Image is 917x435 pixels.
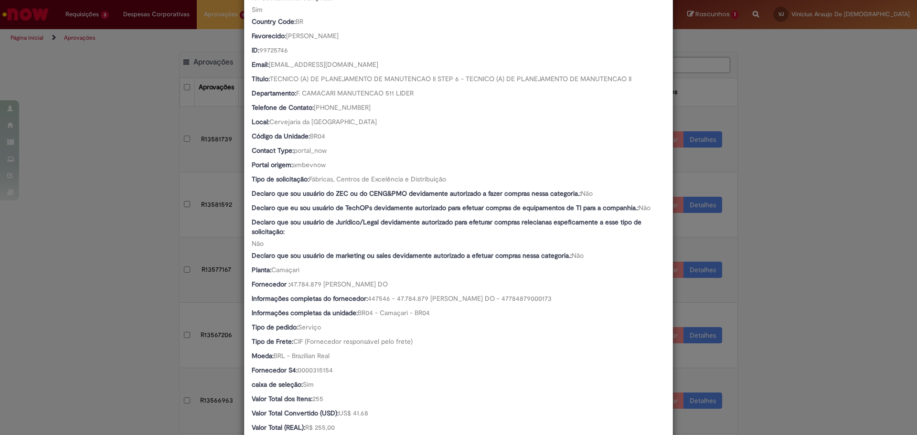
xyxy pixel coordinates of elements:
b: Valor Total (REAL): [252,423,305,432]
b: Favorecido: [252,32,286,40]
span: 447546 - 47.784.879 [PERSON_NAME] DO - 47784879000173 [368,294,552,303]
span: R$ 255,00 [305,423,335,432]
span: Não [572,251,584,260]
span: BR04 - Camaçari - BR04 [358,308,430,317]
span: Camaçari [271,265,299,274]
b: Declaro que sou usuário do ZEC ou do CENG&PMO devidamente autorizado a fazer compras nessa catego... [252,189,581,198]
span: CIF (Fornecedor responsável pelo frete) [293,337,413,346]
b: Tipo de Frete: [252,337,293,346]
span: 0000315154 [298,366,333,374]
b: Declaro que sou usuário de Jurídico/Legal devidamente autorizado para efeturar compras relecianas... [252,218,641,236]
b: Local: [252,117,269,126]
b: Valor Total Convertido (USD): [252,409,339,417]
b: Código da Unidade: [252,132,310,140]
b: Email: [252,60,269,69]
span: ambevnow [293,160,326,169]
span: portal_now [294,146,327,155]
b: ID: [252,46,259,54]
span: Não [581,189,593,198]
b: Tipo de solicitação: [252,175,309,183]
span: BRL - Brazilian Real [274,351,330,360]
span: [PHONE_NUMBER] [314,103,371,112]
b: Informações completas da unidade: [252,308,358,317]
span: Não [252,239,264,248]
b: caixa de seleção: [252,380,303,389]
b: Título: [252,74,270,83]
b: Planta: [252,265,271,274]
b: Informações completas do fornecedor: [252,294,368,303]
span: 255 [312,394,323,403]
span: [EMAIL_ADDRESS][DOMAIN_NAME] [269,60,378,69]
b: Portal origem: [252,160,293,169]
b: Tipo de pedido: [252,323,298,331]
span: BR04 [310,132,325,140]
span: F. CAMACARI MANUTENCAO 511 LIDER [296,89,414,97]
span: TECNICO (A) DE PLANEJAMENTO DE MANUTENCAO II STEP 6 - TECNICO (A) DE PLANEJAMENTO DE MANUTENCAO II [270,74,631,83]
b: Fornecedor S4: [252,366,298,374]
b: Declaro que sou usuário de marketing ou sales devidamente autorizado a efetuar compras nessa cate... [252,251,572,260]
span: US$ 41.68 [339,409,368,417]
span: [PERSON_NAME] [286,32,339,40]
span: Fábricas, Centros de Excelência e Distribuição [309,175,446,183]
b: Country Code: [252,17,296,26]
span: Serviço [298,323,321,331]
span: Cervejaria da [GEOGRAPHIC_DATA] [269,117,377,126]
b: Valor Total dos Itens: [252,394,312,403]
b: Fornecedor : [252,280,290,288]
b: Moeda: [252,351,274,360]
b: Contact Type: [252,146,294,155]
b: Declaro que eu sou usuário de TechOPs devidamente autorizado para efetuar compras de equipamentos... [252,203,639,212]
span: Sim [252,5,263,14]
span: Sim [303,380,314,389]
span: Não [639,203,650,212]
span: 47.784.879 [PERSON_NAME] DO [290,280,388,288]
span: 99725746 [259,46,288,54]
b: Departamento: [252,89,296,97]
span: BR [296,17,303,26]
b: Telefone de Contato: [252,103,314,112]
